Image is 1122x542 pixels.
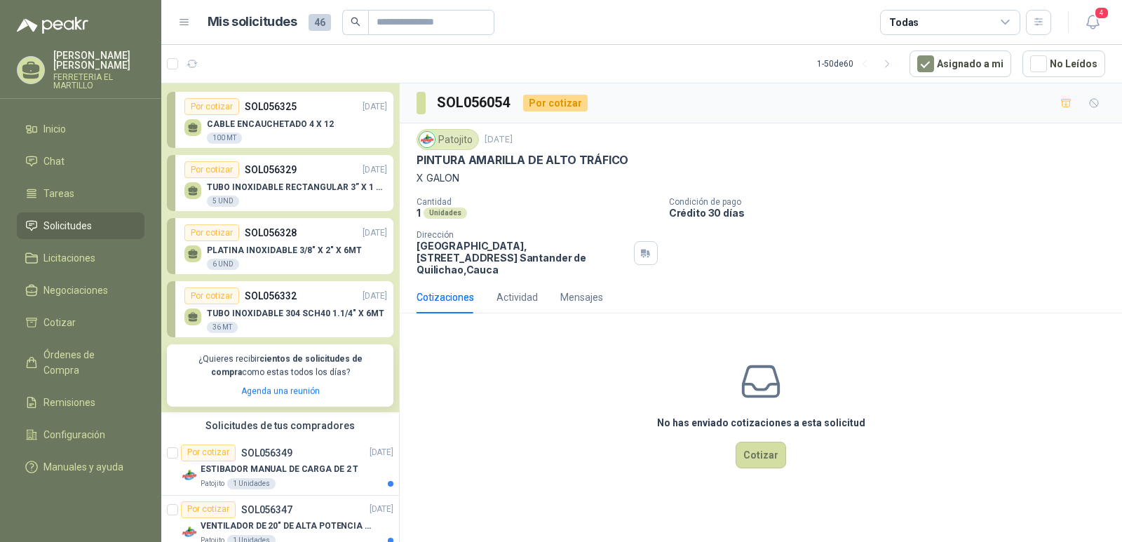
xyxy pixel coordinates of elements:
h1: Mis solicitudes [208,12,297,32]
div: 36 MT [207,322,238,333]
button: 4 [1080,10,1105,35]
a: Solicitudes [17,212,144,239]
span: Cotizar [43,315,76,330]
p: SOL056329 [245,162,297,177]
p: ¿Quieres recibir como estas todos los días? [175,353,385,379]
p: PINTURA AMARILLA DE ALTO TRÁFICO [417,153,628,168]
a: Remisiones [17,389,144,416]
p: [PERSON_NAME] [PERSON_NAME] [53,50,144,70]
p: [DATE] [370,503,393,516]
p: PLATINA INOXIDABLE 3/8" X 2" X 6MT [207,245,362,255]
p: Condición de pago [669,197,1116,207]
div: Por cotizar [523,95,588,111]
div: Por cotizar [184,287,239,304]
p: 1 [417,207,421,219]
a: Configuración [17,421,144,448]
a: Órdenes de Compra [17,341,144,384]
div: 1 Unidades [227,478,276,489]
div: 1 - 50 de 60 [817,53,898,75]
p: SOL056325 [245,99,297,114]
button: Cotizar [736,442,786,468]
span: Remisiones [43,395,95,410]
div: Unidades [424,208,467,219]
p: CABLE ENCAUCHETADO 4 X 12 [207,119,334,129]
div: Por cotizar [184,161,239,178]
p: [DATE] [363,163,387,177]
div: Solicitudes de tus compradores [161,412,399,439]
div: 6 UND [207,259,239,270]
h3: No has enviado cotizaciones a esta solicitud [657,415,865,431]
p: SOL056349 [241,448,292,458]
a: Chat [17,148,144,175]
a: Negociaciones [17,277,144,304]
img: Company Logo [419,132,435,147]
a: Manuales y ayuda [17,454,144,480]
div: Ocultar SolicitudesPor cotizarSOL056325[DATE] CABLE ENCAUCHETADO 4 X 12100 MTPor cotizarSOL056329... [161,69,399,412]
p: Crédito 30 días [669,207,1116,219]
div: Actividad [496,290,538,305]
div: 5 UND [207,196,239,207]
span: Manuales y ayuda [43,459,123,475]
span: Solicitudes [43,218,92,233]
div: Todas [889,15,919,30]
p: Patojito [201,478,224,489]
p: ESTIBADOR MANUAL DE CARGA DE 2 T [201,463,358,476]
a: Inicio [17,116,144,142]
p: SOL056347 [241,505,292,515]
p: Dirección [417,230,628,240]
p: TUBO INOXIDABLE RECTANGULAR 3” X 1 ½” X 1/8 X 6 MTS [207,182,387,192]
button: Asignado a mi [910,50,1011,77]
p: [DATE] [363,290,387,303]
img: Logo peakr [17,17,88,34]
div: Por cotizar [184,98,239,115]
img: Company Logo [181,467,198,484]
a: Agenda una reunión [241,386,320,396]
span: Negociaciones [43,283,108,298]
img: Company Logo [181,524,198,541]
div: 100 MT [207,133,242,144]
span: 4 [1094,6,1109,20]
span: Órdenes de Compra [43,347,131,378]
div: Por cotizar [181,445,236,461]
h3: SOL056054 [437,92,512,114]
p: FERRETERIA EL MARTILLO [53,73,144,90]
div: Por cotizar [184,224,239,241]
p: [GEOGRAPHIC_DATA], [STREET_ADDRESS] Santander de Quilichao , Cauca [417,240,628,276]
button: No Leídos [1022,50,1105,77]
span: Inicio [43,121,66,137]
div: Patojito [417,129,479,150]
div: Por cotizar [181,501,236,518]
a: Tareas [17,180,144,207]
div: Cotizaciones [417,290,474,305]
a: Por cotizarSOL056325[DATE] CABLE ENCAUCHETADO 4 X 12100 MT [167,92,393,148]
span: Configuración [43,427,105,442]
p: [DATE] [370,446,393,459]
p: [DATE] [363,226,387,240]
a: Licitaciones [17,245,144,271]
a: Por cotizarSOL056349[DATE] Company LogoESTIBADOR MANUAL DE CARGA DE 2 TPatojito1 Unidades [161,439,399,496]
b: cientos de solicitudes de compra [211,354,363,377]
div: Mensajes [560,290,603,305]
a: Por cotizarSOL056329[DATE] TUBO INOXIDABLE RECTANGULAR 3” X 1 ½” X 1/8 X 6 MTS5 UND [167,155,393,211]
p: [DATE] [363,100,387,114]
p: SOL056328 [245,225,297,240]
a: Por cotizarSOL056332[DATE] TUBO INOXIDABLE 304 SCH40 1.1/4" X 6MT36 MT [167,281,393,337]
a: Por cotizarSOL056328[DATE] PLATINA INOXIDABLE 3/8" X 2" X 6MT6 UND [167,218,393,274]
span: Tareas [43,186,74,201]
p: Cantidad [417,197,658,207]
p: TUBO INOXIDABLE 304 SCH40 1.1/4" X 6MT [207,309,384,318]
p: SOL056332 [245,288,297,304]
span: search [351,17,360,27]
p: [DATE] [485,133,513,147]
span: Licitaciones [43,250,95,266]
p: X GALON [417,170,1105,186]
span: Chat [43,154,65,169]
a: Cotizar [17,309,144,336]
span: 46 [309,14,331,31]
p: VENTILADOR DE 20" DE ALTA POTENCIA PARA ANCLAR A LA PARED [201,520,375,533]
